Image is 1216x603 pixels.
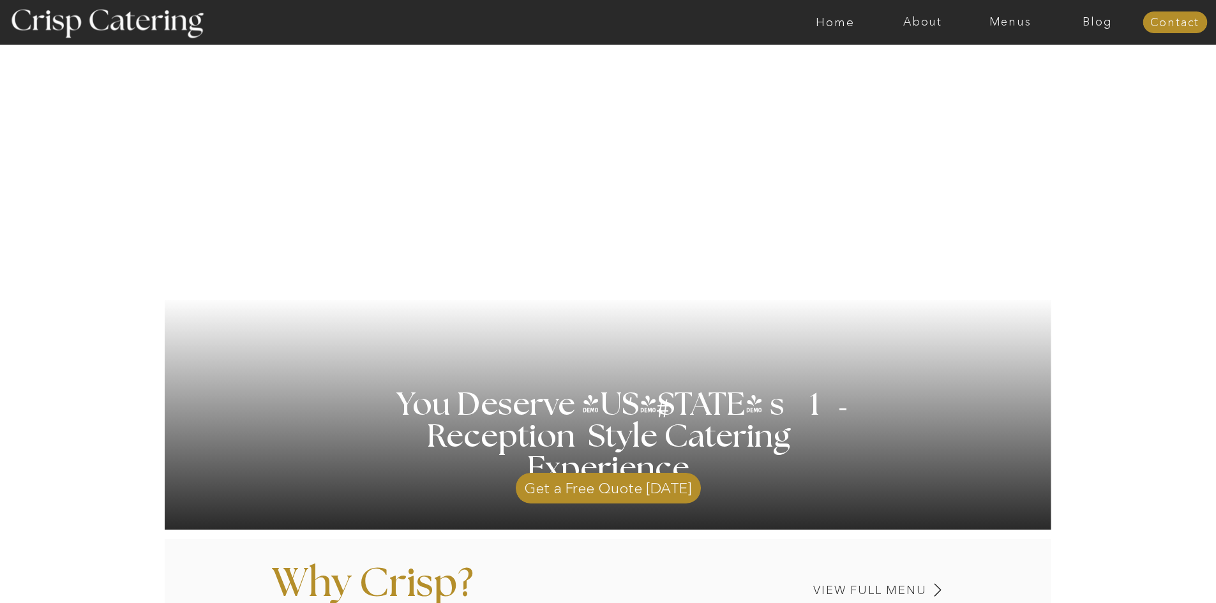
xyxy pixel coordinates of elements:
a: Contact [1143,17,1207,29]
a: Blog [1054,16,1141,29]
h1: You Deserve [US_STATE] s 1 Reception Style Catering Experience [352,389,865,485]
a: View Full Menu [724,584,927,597]
a: Home [792,16,879,29]
h3: ' [604,390,657,422]
h3: ' [814,375,851,447]
a: Menus [966,16,1054,29]
a: Get a Free Quote [DATE] [516,466,701,503]
h3: # [628,396,701,433]
a: About [879,16,966,29]
iframe: podium webchat widget bubble [1088,539,1216,603]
